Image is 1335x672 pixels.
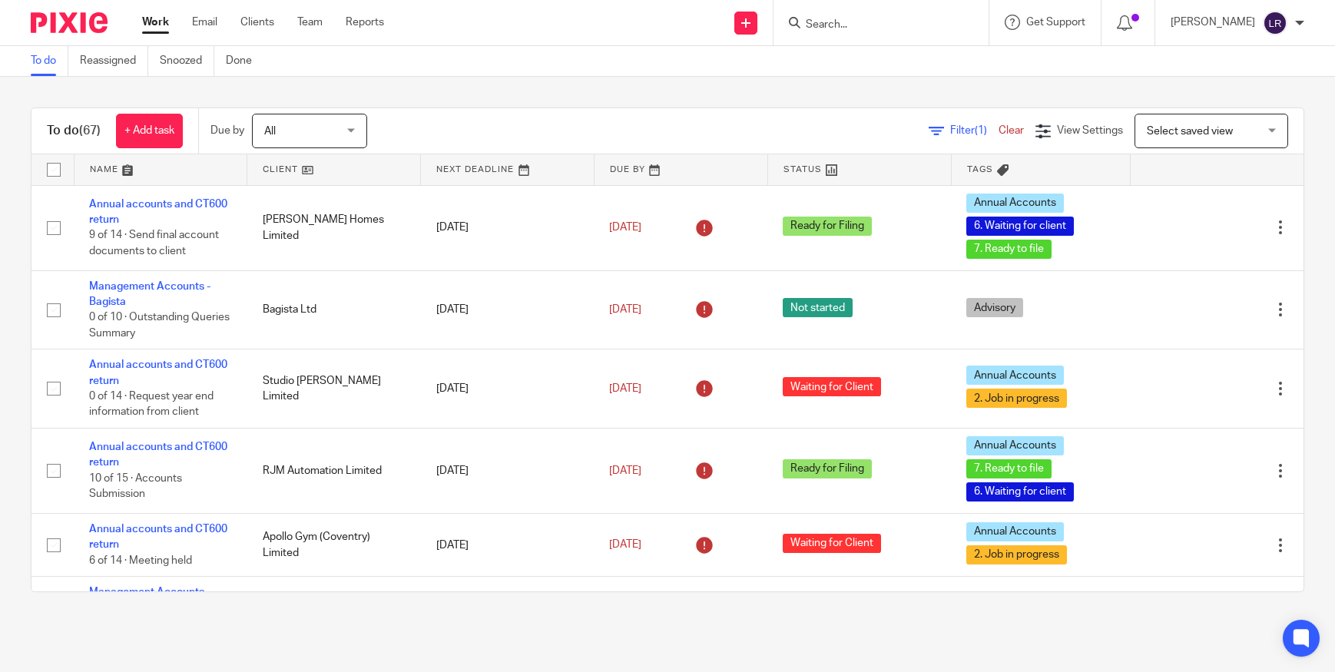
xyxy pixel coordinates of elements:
[89,199,227,225] a: Annual accounts and CT600 return
[89,359,227,386] a: Annual accounts and CT600 return
[247,429,421,514] td: RJM Automation Limited
[247,270,421,349] td: Bagista Ltd
[89,524,227,550] a: Annual accounts and CT600 return
[783,459,872,478] span: Ready for Filing
[31,12,108,33] img: Pixie
[247,577,421,656] td: Bagista Ltd
[421,577,595,656] td: [DATE]
[240,15,274,30] a: Clients
[975,125,987,136] span: (1)
[966,366,1064,385] span: Annual Accounts
[609,465,641,476] span: [DATE]
[966,389,1067,408] span: 2. Job in progress
[210,123,244,138] p: Due by
[1263,11,1287,35] img: svg%3E
[89,391,214,418] span: 0 of 14 · Request year end information from client
[966,194,1064,213] span: Annual Accounts
[609,222,641,233] span: [DATE]
[966,545,1067,564] span: 2. Job in progress
[966,436,1064,455] span: Annual Accounts
[79,124,101,137] span: (67)
[421,185,595,270] td: [DATE]
[264,126,276,137] span: All
[346,15,384,30] a: Reports
[89,281,210,307] a: Management Accounts - Bagista
[966,482,1074,502] span: 6. Waiting for client
[160,46,214,76] a: Snoozed
[247,185,421,270] td: [PERSON_NAME] Homes Limited
[1171,15,1255,30] p: [PERSON_NAME]
[609,383,641,394] span: [DATE]
[1026,17,1085,28] span: Get Support
[31,46,68,76] a: To do
[609,539,641,550] span: [DATE]
[783,298,853,317] span: Not started
[89,473,182,500] span: 10 of 15 · Accounts Submission
[966,522,1064,541] span: Annual Accounts
[80,46,148,76] a: Reassigned
[142,15,169,30] a: Work
[116,114,183,148] a: + Add task
[89,442,227,468] a: Annual accounts and CT600 return
[999,125,1024,136] a: Clear
[950,125,999,136] span: Filter
[89,230,219,257] span: 9 of 14 · Send final account documents to client
[297,15,323,30] a: Team
[609,304,641,315] span: [DATE]
[89,555,192,566] span: 6 of 14 · Meeting held
[421,349,595,429] td: [DATE]
[1057,125,1123,136] span: View Settings
[247,349,421,429] td: Studio [PERSON_NAME] Limited
[804,18,942,32] input: Search
[967,165,993,174] span: Tags
[89,587,210,613] a: Management Accounts - Bagista
[1147,126,1233,137] span: Select saved view
[783,217,872,236] span: Ready for Filing
[783,534,881,553] span: Waiting for Client
[89,312,230,339] span: 0 of 10 · Outstanding Queries Summary
[421,429,595,514] td: [DATE]
[421,270,595,349] td: [DATE]
[966,298,1023,317] span: Advisory
[226,46,263,76] a: Done
[421,514,595,577] td: [DATE]
[966,240,1052,259] span: 7. Ready to file
[247,514,421,577] td: Apollo Gym (Coventry) Limited
[192,15,217,30] a: Email
[783,377,881,396] span: Waiting for Client
[47,123,101,139] h1: To do
[966,217,1074,236] span: 6. Waiting for client
[966,459,1052,478] span: 7. Ready to file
